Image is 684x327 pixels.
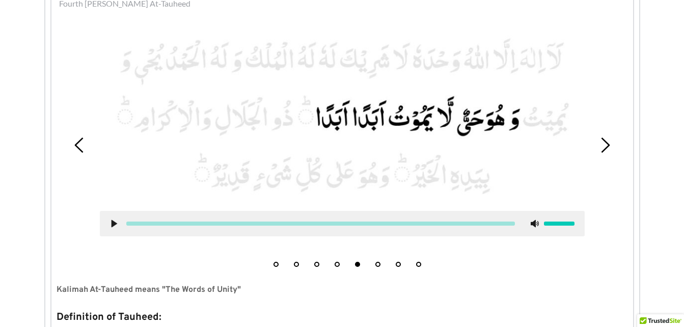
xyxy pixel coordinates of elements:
[355,262,360,267] button: 5 of 8
[416,262,421,267] button: 8 of 8
[57,311,161,324] strong: Definition of Tauheed:
[294,262,299,267] button: 2 of 8
[375,262,380,267] button: 6 of 8
[273,262,279,267] button: 1 of 8
[396,262,401,267] button: 7 of 8
[314,262,319,267] button: 3 of 8
[57,285,241,295] strong: Kalimah At-Tauheed means "The Words of Unity"
[335,262,340,267] button: 4 of 8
